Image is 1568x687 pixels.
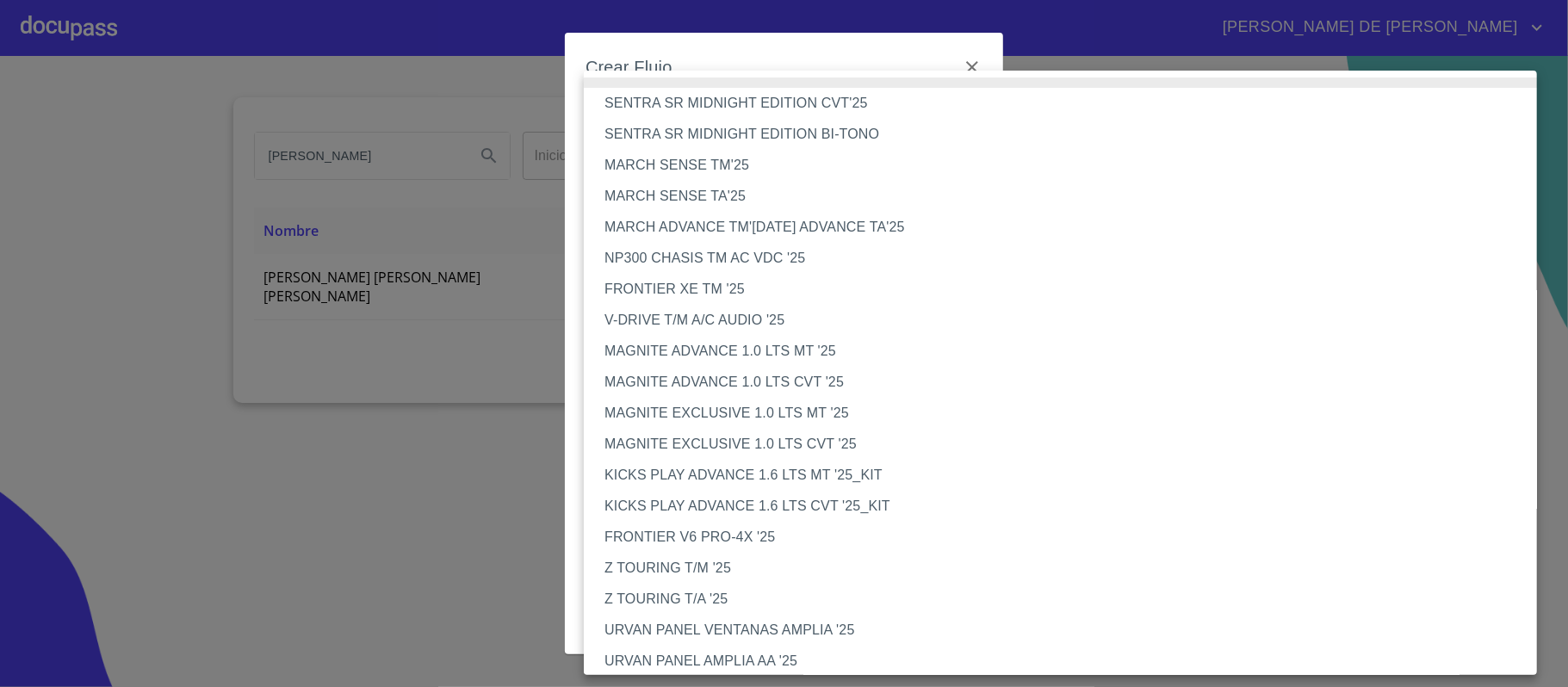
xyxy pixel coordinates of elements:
li: Z TOURING T/A '25 [584,584,1554,615]
li: MARCH SENSE TA'25 [584,181,1554,212]
li: MARCH ADVANCE TM'[DATE] ADVANCE TA'25 [584,212,1554,243]
li: FRONTIER XE TM '25 [584,274,1554,305]
li: NP300 CHASIS TM AC VDC '25 [584,243,1554,274]
li: SENTRA SR MIDNIGHT EDITION CVT'25 [584,88,1554,119]
li: MAGNITE ADVANCE 1.0 LTS MT '25 [584,336,1554,367]
li: FRONTIER V6 PRO-4X '25 [584,522,1554,553]
li: URVAN PANEL VENTANAS AMPLIA '25 [584,615,1554,646]
li: MAGNITE EXCLUSIVE 1.0 LTS MT '25 [584,398,1554,429]
li: MARCH SENSE TM'25 [584,150,1554,181]
li: KICKS PLAY ADVANCE 1.6 LTS CVT '25_KIT [584,491,1554,522]
li: Z TOURING T/M '25 [584,553,1554,584]
li: MAGNITE ADVANCE 1.0 LTS CVT '25 [584,367,1554,398]
li: MAGNITE EXCLUSIVE 1.0 LTS CVT '25 [584,429,1554,460]
li: SENTRA SR MIDNIGHT EDITION BI-TONO [584,119,1554,150]
li: URVAN PANEL AMPLIA AA '25 [584,646,1554,677]
li: V-DRIVE T/M A/C AUDIO '25 [584,305,1554,336]
li: KICKS PLAY ADVANCE 1.6 LTS MT '25_KIT [584,460,1554,491]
